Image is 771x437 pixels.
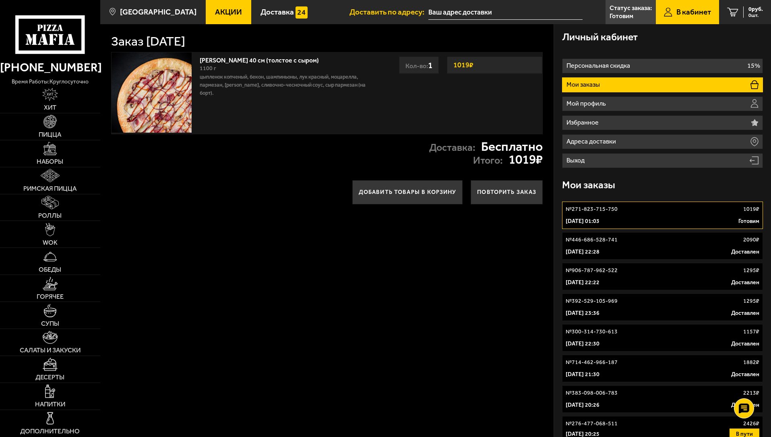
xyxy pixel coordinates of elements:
span: Римская пицца [23,185,76,192]
p: Готовим [610,13,633,19]
p: Доставлен [731,370,759,379]
input: Ваш адрес доставки [428,5,583,20]
span: Обеды [39,266,61,273]
p: 1295 ₽ [743,266,759,275]
h3: Мои заказы [562,180,615,190]
p: 2213 ₽ [743,389,759,397]
p: цыпленок копченый, бекон, шампиньоны, лук красный, моцарелла, пармезан, [PERSON_NAME], сливочно-ч... [200,73,376,97]
span: Дополнительно [20,428,80,435]
p: Доставлен [731,401,759,409]
p: Доставлен [731,279,759,287]
p: Доставлен [731,340,759,348]
span: Доставка [260,8,294,16]
p: Доставлен [731,309,759,317]
button: Добавить товары в корзину [352,180,463,204]
p: № 392-529-105-969 [566,297,618,305]
a: №714-462-966-1871882₽[DATE] 21:30Доставлен [562,355,763,382]
p: Статус заказа: [610,5,652,11]
span: Салаты и закуски [20,347,81,354]
span: Акции [215,8,242,16]
p: Итого: [473,156,503,166]
p: № 383-098-006-783 [566,389,618,397]
span: 1 [428,60,432,70]
p: 2426 ₽ [743,420,759,428]
strong: Бесплатно [481,140,543,153]
span: 0 руб. [748,6,763,12]
p: 1295 ₽ [743,297,759,305]
strong: 1019 ₽ [451,57,475,73]
p: [DATE] 01:03 [566,217,599,225]
p: 15% [747,62,760,69]
p: Готовим [738,217,759,225]
a: №392-529-105-9691295₽[DATE] 23:36Доставлен [562,293,763,321]
img: 15daf4d41897b9f0e9f617042186c801.svg [296,6,308,19]
p: Доставлен [731,248,759,256]
span: 1100 г [200,65,216,72]
p: № 446-686-528-741 [566,236,618,244]
button: Повторить заказ [471,180,543,204]
a: №300-314-730-6131157₽[DATE] 22:30Доставлен [562,324,763,352]
a: №446-686-528-7412090₽[DATE] 22:28Доставлен [562,232,763,260]
p: [DATE] 23:36 [566,309,599,317]
span: WOK [43,239,58,246]
a: №383-098-006-7832213₽[DATE] 20:26Доставлен [562,385,763,413]
h3: Личный кабинет [562,32,638,42]
span: Наборы [37,158,63,165]
span: Супы [41,320,59,327]
span: Россия, Санкт-Петербург, улица Димитрова, 10к4, подъезд 9, этаж 5, кв. 333 [428,5,583,20]
p: [DATE] 22:28 [566,248,599,256]
span: Роллы [38,212,62,219]
p: № 300-314-730-613 [566,328,618,336]
p: Избранное [566,119,601,126]
p: Адреса доставки [566,138,618,145]
p: Мой профиль [566,100,608,107]
span: [GEOGRAPHIC_DATA] [120,8,196,16]
p: [DATE] 22:30 [566,340,599,348]
p: № 276-477-068-511 [566,420,618,428]
p: 1882 ₽ [743,358,759,366]
div: Кол-во: [399,56,439,74]
p: Выход [566,157,587,164]
strong: 1019 ₽ [508,153,543,166]
p: Персональная скидка [566,62,632,69]
p: 2090 ₽ [743,236,759,244]
h1: Заказ [DATE] [111,35,185,48]
span: Хит [44,104,56,111]
p: [DATE] 21:30 [566,370,599,379]
a: №271-823-715-7501019₽[DATE] 01:03Готовим [562,202,763,229]
a: №906-787-962-5221295₽[DATE] 22:22Доставлен [562,263,763,290]
p: [DATE] 22:22 [566,279,599,287]
p: Доставка: [429,143,475,153]
p: № 714-462-966-187 [566,358,618,366]
a: [PERSON_NAME] 40 см (толстое с сыром) [200,54,327,64]
span: Горячее [37,293,64,300]
span: Напитки [35,401,65,408]
p: [DATE] 20:26 [566,401,599,409]
p: № 271-823-715-750 [566,205,618,213]
p: 1019 ₽ [743,205,759,213]
p: Мои заказы [566,81,602,88]
span: Десерты [35,374,64,381]
p: № 906-787-962-522 [566,266,618,275]
span: Доставить по адресу: [349,8,428,16]
span: В кабинет [676,8,711,16]
p: 1157 ₽ [743,328,759,336]
span: Пицца [39,131,61,138]
span: 0 шт. [748,13,763,18]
